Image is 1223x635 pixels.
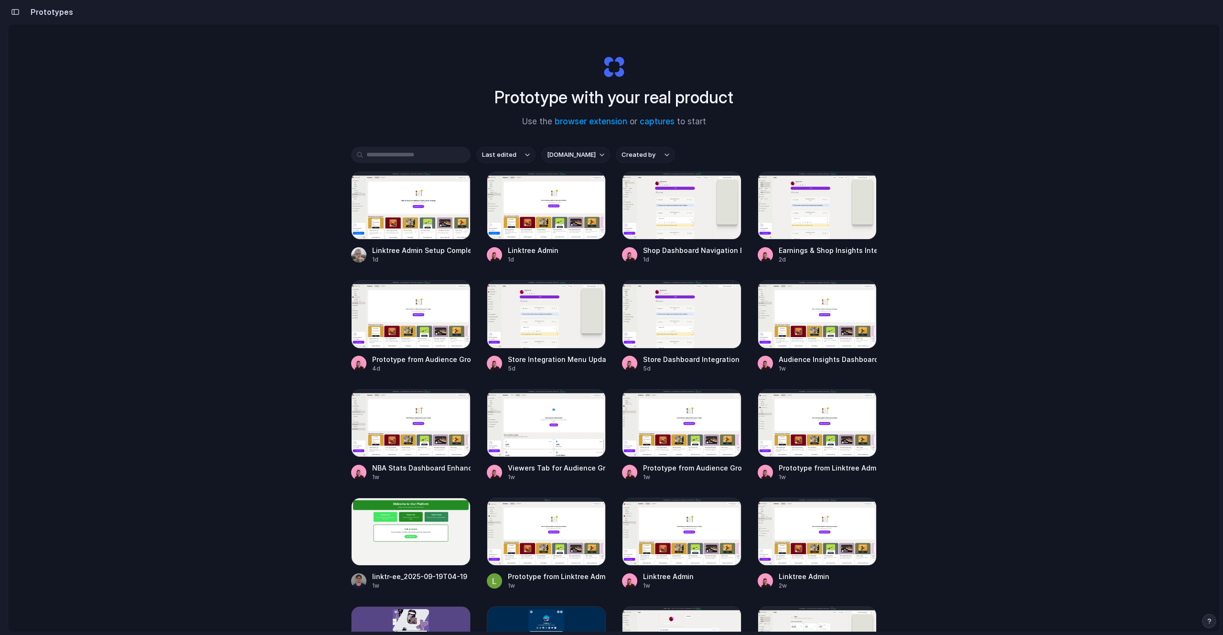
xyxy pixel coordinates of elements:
a: Store Dashboard IntegrationStore Dashboard Integration5d [622,280,741,372]
div: NBA Stats Dashboard Enhancement [372,463,471,473]
button: Last edited [476,147,536,163]
span: [DOMAIN_NAME] [547,150,596,160]
div: 4d [372,364,471,373]
h1: Prototype with your real product [494,85,733,110]
div: Store Dashboard Integration [643,354,740,364]
a: captures [640,117,675,126]
div: 1d [643,255,741,264]
a: browser extension [555,117,627,126]
div: Prototype from Audience Growth Tools [643,463,741,473]
a: Audience Insights DashboardAudience Insights Dashboard1w [758,280,877,372]
button: Created by [616,147,675,163]
button: [DOMAIN_NAME] [541,147,610,163]
div: 1w [508,473,606,482]
div: Store Integration Menu Update [508,354,606,364]
a: Linktree AdminLinktree Admin1d [487,172,606,264]
div: 1w [779,473,877,482]
div: Prototype from Linktree Admin [508,571,606,581]
div: 5d [643,364,740,373]
div: 1w [508,581,606,590]
div: Earnings & Shop Insights Integration [779,245,877,255]
div: 1w [372,473,471,482]
div: Shop Dashboard Navigation Extension [643,245,741,255]
a: Prototype from Audience Growth ToolsPrototype from Audience Growth Tools1w [622,389,741,482]
a: linktr-ee_2025-09-19T04-19linktr-ee_2025-09-19T04-191w [351,498,471,590]
a: Prototype from Linktree AdminPrototype from Linktree Admin1w [758,389,877,482]
a: Linktree Admin Setup CompletionLinktree Admin Setup Completion1d [351,172,471,264]
span: Last edited [482,150,516,160]
a: Viewers Tab for Audience GrowthViewers Tab for Audience Growth1w [487,389,606,482]
h2: Prototypes [27,6,73,18]
div: Prototype from Linktree Admin [779,463,877,473]
div: 1w [372,581,467,590]
div: 1w [643,581,694,590]
div: 2d [779,255,877,264]
span: Created by [622,150,655,160]
div: 1w [643,473,741,482]
a: NBA Stats Dashboard EnhancementNBA Stats Dashboard Enhancement1w [351,389,471,482]
a: Store Integration Menu UpdateStore Integration Menu Update5d [487,280,606,372]
a: Shop Dashboard Navigation ExtensionShop Dashboard Navigation Extension1d [622,172,741,264]
div: Linktree Admin [643,571,694,581]
div: 5d [508,364,606,373]
div: linktr-ee_2025-09-19T04-19 [372,571,467,581]
div: 1d [508,255,558,264]
div: 1d [372,255,471,264]
span: Use the or to start [522,116,706,128]
a: Linktree AdminLinktree Admin2w [758,498,877,590]
a: Prototype from Linktree AdminPrototype from Linktree Admin1w [487,498,606,590]
div: Viewers Tab for Audience Growth [508,463,606,473]
div: Linktree Admin [779,571,829,581]
div: Prototype from Audience Growth Tools [372,354,471,364]
div: 2w [779,581,829,590]
a: Linktree AdminLinktree Admin1w [622,498,741,590]
div: 1w [779,364,877,373]
a: Earnings & Shop Insights IntegrationEarnings & Shop Insights Integration2d [758,172,877,264]
div: Linktree Admin [508,245,558,255]
div: Audience Insights Dashboard [779,354,877,364]
a: Prototype from Audience Growth ToolsPrototype from Audience Growth Tools4d [351,280,471,372]
div: Linktree Admin Setup Completion [372,245,471,255]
